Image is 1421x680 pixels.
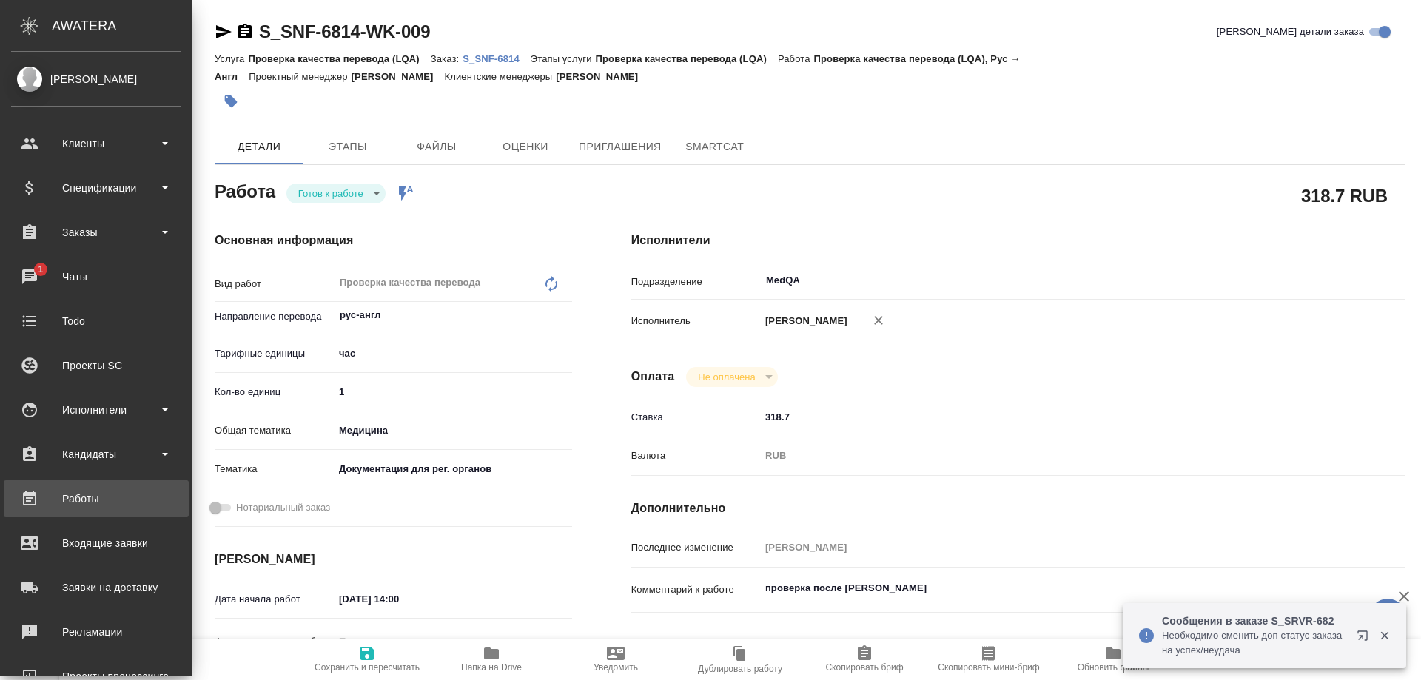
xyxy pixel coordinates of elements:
[1301,183,1388,208] h2: 318.7 RUB
[334,341,572,366] div: час
[554,639,678,680] button: Уведомить
[11,399,181,421] div: Исполнители
[4,613,189,650] a: Рекламации
[286,184,386,203] div: Готов к работе
[429,639,554,680] button: Папка на Drive
[631,232,1405,249] h4: Исполнители
[215,177,275,203] h2: Работа
[927,639,1051,680] button: Скопировать мини-бриф
[760,406,1340,428] input: ✎ Введи что-нибудь
[215,85,247,118] button: Добавить тэг
[1348,621,1383,656] button: Открыть в новой вкладке
[4,480,189,517] a: Работы
[224,138,295,156] span: Детали
[693,371,759,383] button: Не оплачена
[631,499,1405,517] h4: Дополнительно
[52,11,192,41] div: AWATERA
[29,262,52,277] span: 1
[4,303,189,340] a: Todo
[334,630,463,652] input: Пустое поле
[11,221,181,243] div: Заказы
[825,662,903,673] span: Скопировать бриф
[594,662,638,673] span: Уведомить
[490,138,561,156] span: Оценки
[215,53,248,64] p: Услуга
[579,138,662,156] span: Приглашения
[1369,629,1400,642] button: Закрыть
[463,53,531,64] p: S_SNF-6814
[11,177,181,199] div: Спецификации
[334,418,572,443] div: Медицина
[11,71,181,87] div: [PERSON_NAME]
[760,314,847,329] p: [PERSON_NAME]
[862,304,895,337] button: Удалить исполнителя
[4,569,189,606] a: Заявки на доставку
[294,187,368,200] button: Готов к работе
[631,275,760,289] p: Подразделение
[1332,279,1335,282] button: Open
[11,621,181,643] div: Рекламации
[334,457,572,482] div: Документация для рег. органов
[1162,628,1347,658] p: Необходимо сменить доп статус заказа на успех/неудача
[631,410,760,425] p: Ставка
[215,462,334,477] p: Тематика
[352,71,445,82] p: [PERSON_NAME]
[11,310,181,332] div: Todo
[305,639,429,680] button: Сохранить и пересчитать
[631,368,675,386] h4: Оплата
[698,664,782,674] span: Дублировать работу
[679,138,750,156] span: SmartCat
[215,551,572,568] h4: [PERSON_NAME]
[678,639,802,680] button: Дублировать работу
[315,662,420,673] span: Сохранить и пересчитать
[631,540,760,555] p: Последнее изменение
[259,21,430,41] a: S_SNF-6814-WK-009
[1369,599,1406,636] button: 🙏
[1217,24,1364,39] span: [PERSON_NAME] детали заказа
[249,71,351,82] p: Проектный менеджер
[4,347,189,384] a: Проекты SC
[334,588,463,610] input: ✎ Введи что-нибудь
[1051,639,1175,680] button: Обновить файлы
[564,314,567,317] button: Open
[760,443,1340,468] div: RUB
[11,354,181,377] div: Проекты SC
[431,53,463,64] p: Заказ:
[11,132,181,155] div: Клиенты
[11,488,181,510] div: Работы
[631,582,760,597] p: Комментарий к работе
[631,448,760,463] p: Валюта
[312,138,383,156] span: Этапы
[802,639,927,680] button: Скопировать бриф
[531,53,596,64] p: Этапы услуги
[11,266,181,288] div: Чаты
[215,277,334,292] p: Вид работ
[215,634,334,649] p: Факт. дата начала работ
[236,500,330,515] span: Нотариальный заказ
[215,346,334,361] p: Тарифные единицы
[215,23,232,41] button: Скопировать ссылку для ЯМессенджера
[11,576,181,599] div: Заявки на доставку
[760,536,1340,558] input: Пустое поле
[4,525,189,562] a: Входящие заявки
[401,138,472,156] span: Файлы
[938,662,1039,673] span: Скопировать мини-бриф
[463,52,531,64] a: S_SNF-6814
[461,662,522,673] span: Папка на Drive
[11,443,181,465] div: Кандидаты
[556,71,649,82] p: [PERSON_NAME]
[215,385,334,400] p: Кол-во единиц
[778,53,814,64] p: Работа
[215,232,572,249] h4: Основная информация
[215,592,334,607] p: Дата начала работ
[248,53,430,64] p: Проверка качества перевода (LQA)
[236,23,254,41] button: Скопировать ссылку
[11,532,181,554] div: Входящие заявки
[596,53,778,64] p: Проверка качества перевода (LQA)
[760,576,1340,601] textarea: проверка после [PERSON_NAME]
[334,381,572,403] input: ✎ Введи что-нибудь
[760,633,1340,658] textarea: /Clients/Sanofi/Orders/S_SNF-6814/LQA/S_SNF-6814-WK-009
[4,258,189,295] a: 1Чаты
[445,71,557,82] p: Клиентские менеджеры
[631,314,760,329] p: Исполнитель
